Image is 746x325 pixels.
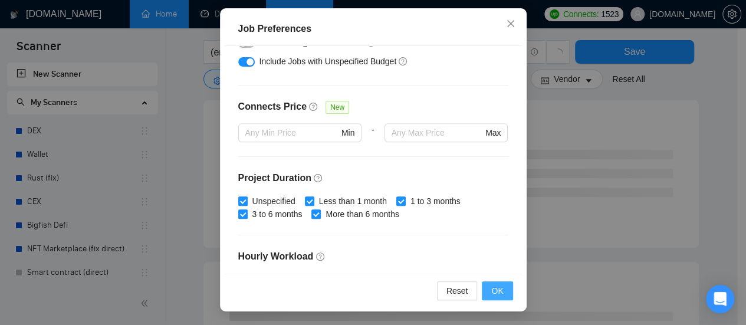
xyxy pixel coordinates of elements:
[392,126,483,139] input: Any Max Price
[482,281,512,300] button: OK
[495,8,527,40] button: Close
[245,126,339,139] input: Any Min Price
[321,208,404,221] span: More than 6 months
[362,123,384,156] div: -
[387,273,446,286] span: >30 hrs/week
[326,101,349,114] span: New
[406,195,465,208] span: 1 to 3 months
[314,173,323,183] span: question-circle
[706,285,734,313] div: Open Intercom Messenger
[437,281,478,300] button: Reset
[446,284,468,297] span: Reset
[259,57,397,66] span: Include Jobs with Unspecified Budget
[399,57,408,66] span: question-circle
[238,22,508,36] div: Job Preferences
[309,102,318,111] span: question-circle
[238,171,508,185] h4: Project Duration
[491,284,503,297] span: OK
[316,252,326,261] span: question-circle
[248,195,300,208] span: Unspecified
[248,208,307,221] span: 3 to 6 months
[314,195,392,208] span: Less than 1 month
[314,273,373,286] span: <30 hrs/week
[341,126,355,139] span: Min
[238,250,508,264] h4: Hourly Workload
[238,100,307,114] h4: Connects Price
[506,19,515,28] span: close
[485,126,501,139] span: Max
[248,273,300,286] span: Unspecified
